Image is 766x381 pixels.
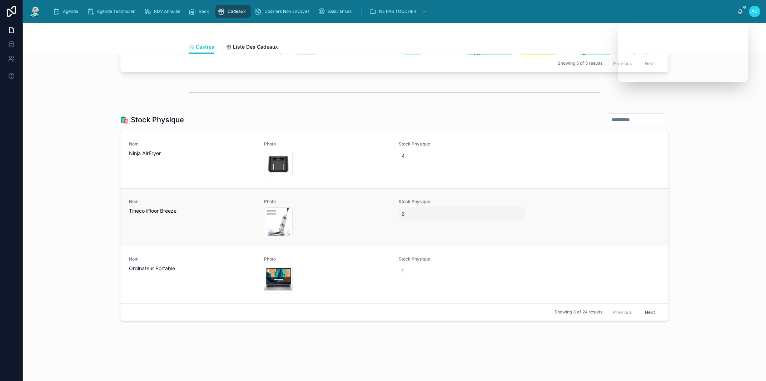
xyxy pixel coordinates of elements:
span: NE PAS TOUCHER [379,9,416,14]
span: RDV Annulés [154,9,180,14]
span: Ninja AirFryer [129,150,255,157]
span: Photo [264,141,391,147]
span: Tineco iFloor Breeze [129,207,255,214]
a: Liste Des Cadeaux [226,40,278,55]
span: AC [751,9,758,14]
h1: 🛍️ Stock Physique [120,115,184,125]
span: Nom [129,141,255,147]
a: Agenda [51,5,83,18]
span: Liste Des Cadeaux [233,43,278,50]
a: Rack [186,5,214,18]
a: RDV Annulés [142,5,185,18]
span: Castres [196,43,214,50]
a: Dossiers Non Envoyés [252,5,314,18]
span: 1 [402,268,522,275]
div: scrollable content [47,4,737,19]
span: Cadeaux [228,9,246,14]
a: Cadeaux [215,5,251,18]
button: Next [640,307,660,318]
span: Photo [264,256,391,262]
span: Stock Physique [399,141,525,147]
span: Stock Physique [399,199,525,204]
span: Stock Physique [399,256,525,262]
span: Dossiers Non Envoyés [264,9,309,14]
span: 4 [402,153,522,160]
span: Rack [199,9,209,14]
span: Nom [129,199,255,204]
span: Agenda Technicien [97,9,135,14]
a: NE PAS TOUCHER [367,5,431,18]
span: Ordinateur Portable [129,265,255,272]
span: Showing 3 of 24 results [554,309,602,315]
a: Castres [189,40,214,54]
span: Agenda [63,9,78,14]
a: Assurances [316,5,357,18]
span: Photo [264,199,391,204]
span: 2 [402,210,522,217]
span: Nom [129,256,255,262]
span: Showing 5 of 5 results [558,60,602,66]
img: App logo [29,6,41,17]
span: Assurances [328,9,352,14]
a: Agenda Technicien [85,5,140,18]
